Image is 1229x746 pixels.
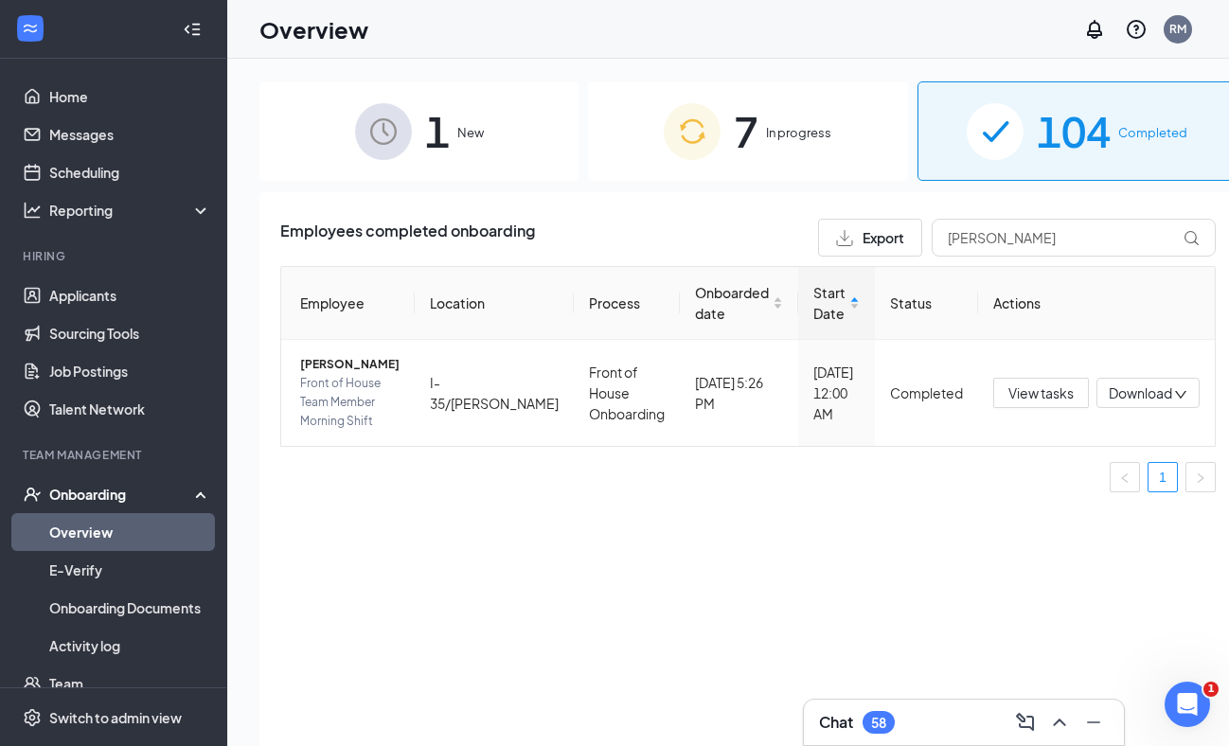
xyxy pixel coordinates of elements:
[1082,711,1105,734] svg: Minimize
[1119,472,1131,484] span: left
[281,267,415,340] th: Employee
[49,314,211,352] a: Sourcing Tools
[1037,98,1111,164] span: 104
[1110,462,1140,492] button: left
[932,219,1216,257] input: Search by Name, Job Posting, or Process
[574,340,680,446] td: Front of House Onboarding
[1014,711,1037,734] svg: ComposeMessage
[978,267,1215,340] th: Actions
[415,267,574,340] th: Location
[574,267,680,340] th: Process
[890,382,963,403] div: Completed
[23,485,42,504] svg: UserCheck
[49,627,211,665] a: Activity log
[1008,382,1074,403] span: View tasks
[183,20,202,39] svg: Collapse
[1149,463,1177,491] a: 1
[49,78,211,115] a: Home
[49,276,211,314] a: Applicants
[1010,707,1041,737] button: ComposeMessage
[49,352,211,390] a: Job Postings
[49,589,211,627] a: Onboarding Documents
[734,98,758,164] span: 7
[457,123,484,142] span: New
[23,248,207,264] div: Hiring
[300,374,400,431] span: Front of House Team Member Morning Shift
[766,123,831,142] span: In progress
[1109,383,1172,403] span: Download
[49,485,195,504] div: Onboarding
[993,378,1089,408] button: View tasks
[1148,462,1178,492] li: 1
[818,219,922,257] button: Export
[23,201,42,220] svg: Analysis
[1118,123,1187,142] span: Completed
[259,13,368,45] h1: Overview
[1195,472,1206,484] span: right
[1185,462,1216,492] button: right
[23,447,207,463] div: Team Management
[49,551,211,589] a: E-Verify
[23,708,42,727] svg: Settings
[1078,707,1109,737] button: Minimize
[695,282,769,324] span: Onboarded date
[1110,462,1140,492] li: Previous Page
[813,362,860,424] div: [DATE] 12:00 AM
[49,513,211,551] a: Overview
[695,372,783,414] div: [DATE] 5:26 PM
[819,712,853,733] h3: Chat
[1048,711,1071,734] svg: ChevronUp
[813,282,846,324] span: Start Date
[1185,462,1216,492] li: Next Page
[1165,682,1210,727] iframe: Intercom live chat
[21,19,40,38] svg: WorkstreamLogo
[680,267,798,340] th: Onboarded date
[1203,682,1219,697] span: 1
[875,267,978,340] th: Status
[1125,18,1148,41] svg: QuestionInfo
[1083,18,1106,41] svg: Notifications
[49,115,211,153] a: Messages
[415,340,574,446] td: I-35/[PERSON_NAME]
[1174,388,1187,401] span: down
[871,715,886,731] div: 58
[863,231,904,244] span: Export
[280,219,535,257] span: Employees completed onboarding
[49,390,211,428] a: Talent Network
[49,708,182,727] div: Switch to admin view
[1044,707,1075,737] button: ChevronUp
[49,153,211,191] a: Scheduling
[425,98,450,164] span: 1
[49,201,212,220] div: Reporting
[49,665,211,702] a: Team
[1169,21,1186,37] div: RM
[300,355,400,374] span: [PERSON_NAME]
